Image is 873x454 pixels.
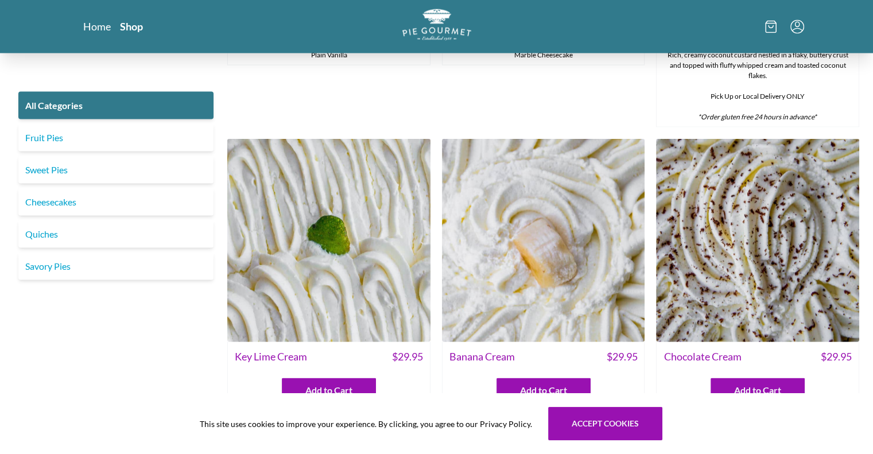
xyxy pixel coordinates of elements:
[18,92,214,119] a: All Categories
[821,349,852,364] span: $ 29.95
[711,378,805,402] button: Add to Cart
[442,139,645,342] img: Banana Cream
[548,407,662,440] button: Accept cookies
[698,112,817,121] em: *Order gluten free 24 hours in advance*
[606,349,637,364] span: $ 29.95
[305,383,352,397] span: Add to Cart
[120,20,143,33] a: Shop
[443,45,645,65] div: Marble Cheesecake
[18,253,214,280] a: Savory Pies
[520,383,567,397] span: Add to Cart
[402,9,471,41] img: logo
[227,139,430,342] img: Key Lime Cream
[18,188,214,216] a: Cheesecakes
[734,383,781,397] span: Add to Cart
[496,378,591,402] button: Add to Cart
[235,349,307,364] span: Key Lime Cream
[200,418,532,430] span: This site uses cookies to improve your experience. By clicking, you agree to our Privacy Policy.
[392,349,423,364] span: $ 29.95
[282,378,376,402] button: Add to Cart
[228,45,430,65] div: Plain Vanilla
[656,139,859,342] img: Chocolate Cream
[18,220,214,248] a: Quiches
[402,9,471,44] a: Logo
[449,349,515,364] span: Banana Cream
[664,349,741,364] span: Chocolate Cream
[657,45,859,127] div: Rich, creamy coconut custard nestled in a flaky, buttery crust and topped with fluffy whipped cre...
[18,156,214,184] a: Sweet Pies
[790,20,804,34] button: Menu
[18,124,214,152] a: Fruit Pies
[83,20,111,33] a: Home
